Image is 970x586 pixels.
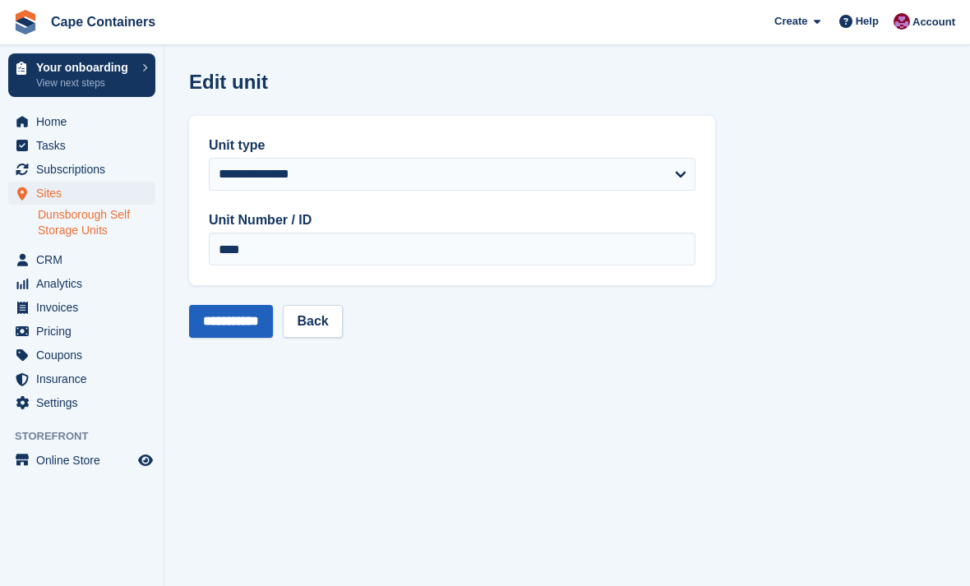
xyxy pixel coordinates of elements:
[8,182,155,205] a: menu
[8,53,155,97] a: Your onboarding View next steps
[36,344,135,367] span: Coupons
[856,13,879,30] span: Help
[36,248,135,271] span: CRM
[36,76,134,90] p: View next steps
[8,367,155,390] a: menu
[36,110,135,133] span: Home
[774,13,807,30] span: Create
[894,13,910,30] img: Matt Dollisson
[36,391,135,414] span: Settings
[44,8,162,35] a: Cape Containers
[209,136,695,155] label: Unit type
[36,272,135,295] span: Analytics
[8,248,155,271] a: menu
[8,272,155,295] a: menu
[36,296,135,319] span: Invoices
[8,110,155,133] a: menu
[38,207,155,238] a: Dunsborough Self Storage Units
[36,62,134,73] p: Your onboarding
[15,428,164,445] span: Storefront
[8,296,155,319] a: menu
[8,158,155,181] a: menu
[13,10,38,35] img: stora-icon-8386f47178a22dfd0bd8f6a31ec36ba5ce8667c1dd55bd0f319d3a0aa187defe.svg
[36,367,135,390] span: Insurance
[36,182,135,205] span: Sites
[209,210,695,230] label: Unit Number / ID
[36,449,135,472] span: Online Store
[8,320,155,343] a: menu
[283,305,342,338] a: Back
[912,14,955,30] span: Account
[36,320,135,343] span: Pricing
[8,344,155,367] a: menu
[8,391,155,414] a: menu
[189,71,268,93] h1: Edit unit
[36,134,135,157] span: Tasks
[136,450,155,470] a: Preview store
[8,449,155,472] a: menu
[8,134,155,157] a: menu
[36,158,135,181] span: Subscriptions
